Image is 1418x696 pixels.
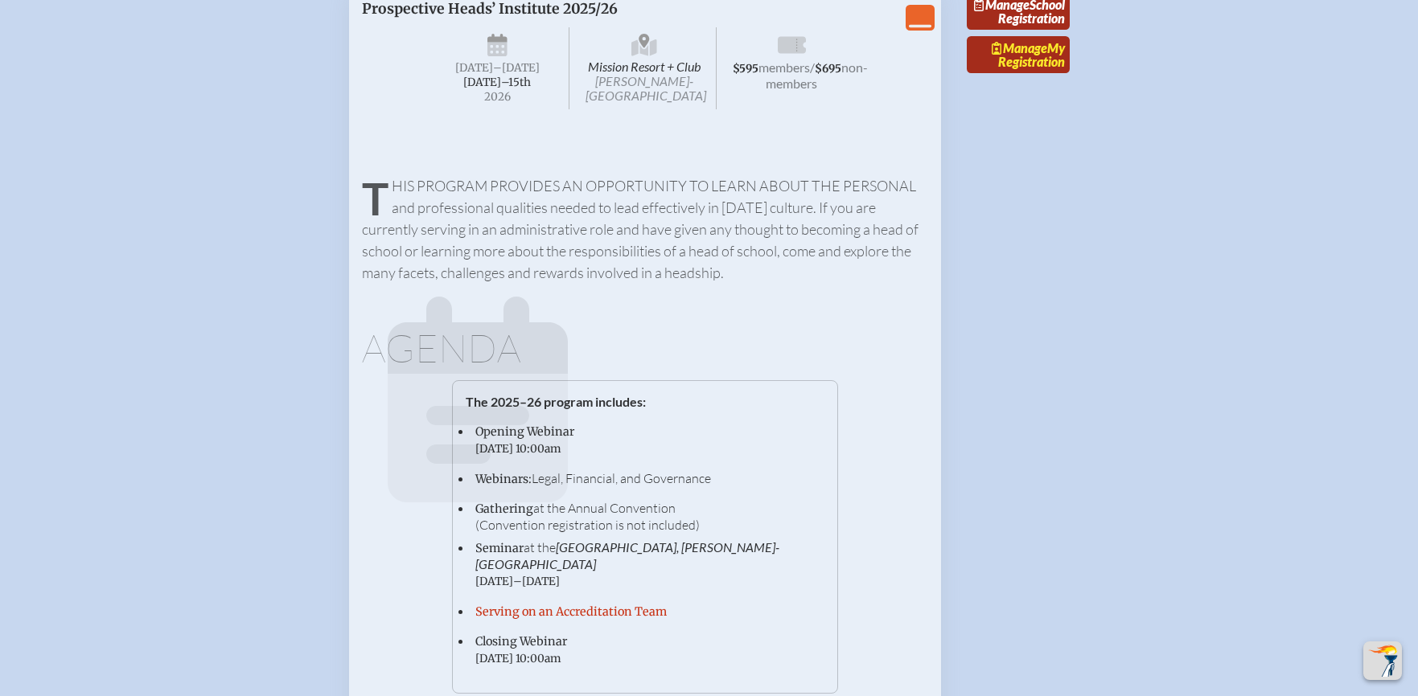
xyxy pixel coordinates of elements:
[733,62,758,76] span: $595
[766,59,868,91] span: non-members
[493,61,540,75] span: –[DATE]
[475,502,533,516] span: Gathering
[439,91,557,103] span: 2026
[475,652,561,665] span: [DATE] 10:00am
[475,470,812,487] p: Legal, Financial, and Governance
[362,175,928,284] p: This program provides an opportunity to learn about the personal and professional qualities neede...
[967,36,1070,73] a: ManageMy Registration
[475,539,812,590] p: at the
[992,40,1047,55] span: Manage
[815,62,841,76] span: $695
[475,604,667,619] a: Serving on an Accreditation Team
[758,59,810,75] span: members
[573,27,717,110] span: Mission Resort + Club
[1363,641,1402,680] button: Scroll Top
[475,424,574,439] span: Opening Webinar
[475,575,560,588] span: [DATE]–[DATE]
[1367,645,1399,677] img: To the top
[463,76,531,89] span: [DATE]–⁠15th
[475,539,779,571] span: [GEOGRAPHIC_DATA], [PERSON_NAME]-[GEOGRAPHIC_DATA]
[455,61,493,75] span: [DATE]
[586,73,706,103] span: [PERSON_NAME]-[GEOGRAPHIC_DATA]
[810,59,815,75] span: /
[475,541,524,555] span: Seminar
[472,500,824,533] li: at the Annual Convention (Convention registration is not included)
[362,329,928,367] h1: Agenda
[475,634,567,649] span: Closing Webinar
